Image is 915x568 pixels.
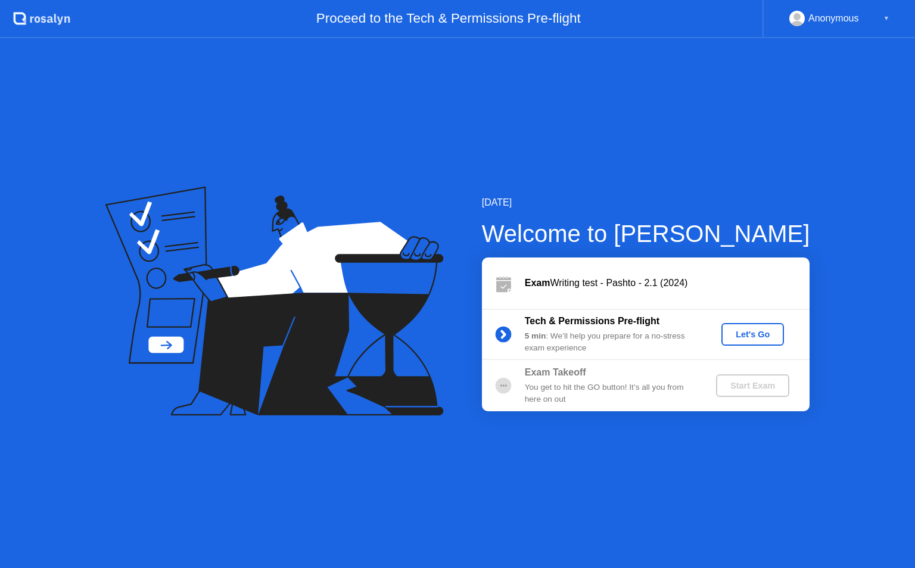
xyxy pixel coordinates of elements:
div: Welcome to [PERSON_NAME] [482,216,810,252]
b: 5 min [525,331,546,340]
b: Exam Takeoff [525,367,586,377]
b: Exam [525,278,550,288]
div: Writing test - Pashto - 2.1 (2024) [525,276,810,290]
div: Let's Go [726,330,779,339]
b: Tech & Permissions Pre-flight [525,316,659,326]
div: [DATE] [482,195,810,210]
div: ▼ [883,11,889,26]
div: Start Exam [721,381,785,390]
div: Anonymous [808,11,859,26]
div: : We’ll help you prepare for a no-stress exam experience [525,330,696,355]
button: Start Exam [716,374,789,397]
button: Let's Go [721,323,784,346]
div: You get to hit the GO button! It’s all you from here on out [525,381,696,406]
